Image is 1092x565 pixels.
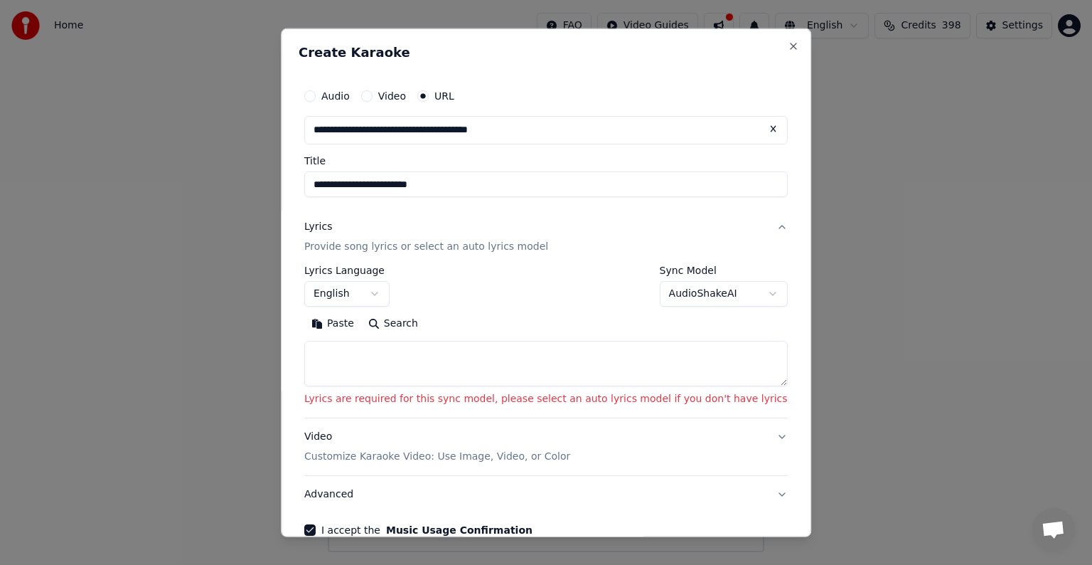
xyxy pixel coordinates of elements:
[361,312,425,335] button: Search
[378,91,406,101] label: Video
[304,220,332,234] div: Lyrics
[660,265,788,275] label: Sync Model
[321,525,532,535] label: I accept the
[304,240,548,254] p: Provide song lyrics or select an auto lyrics model
[386,525,532,535] button: I accept the
[321,91,350,101] label: Audio
[304,156,788,166] label: Title
[304,392,788,406] p: Lyrics are required for this sync model, please select an auto lyrics model if you don't have lyrics
[304,476,788,513] button: Advanced
[299,46,793,59] h2: Create Karaoke
[304,265,390,275] label: Lyrics Language
[304,312,361,335] button: Paste
[304,208,788,265] button: LyricsProvide song lyrics or select an auto lyrics model
[304,430,570,464] div: Video
[304,450,570,464] p: Customize Karaoke Video: Use Image, Video, or Color
[304,265,788,418] div: LyricsProvide song lyrics or select an auto lyrics model
[304,418,788,475] button: VideoCustomize Karaoke Video: Use Image, Video, or Color
[434,91,454,101] label: URL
